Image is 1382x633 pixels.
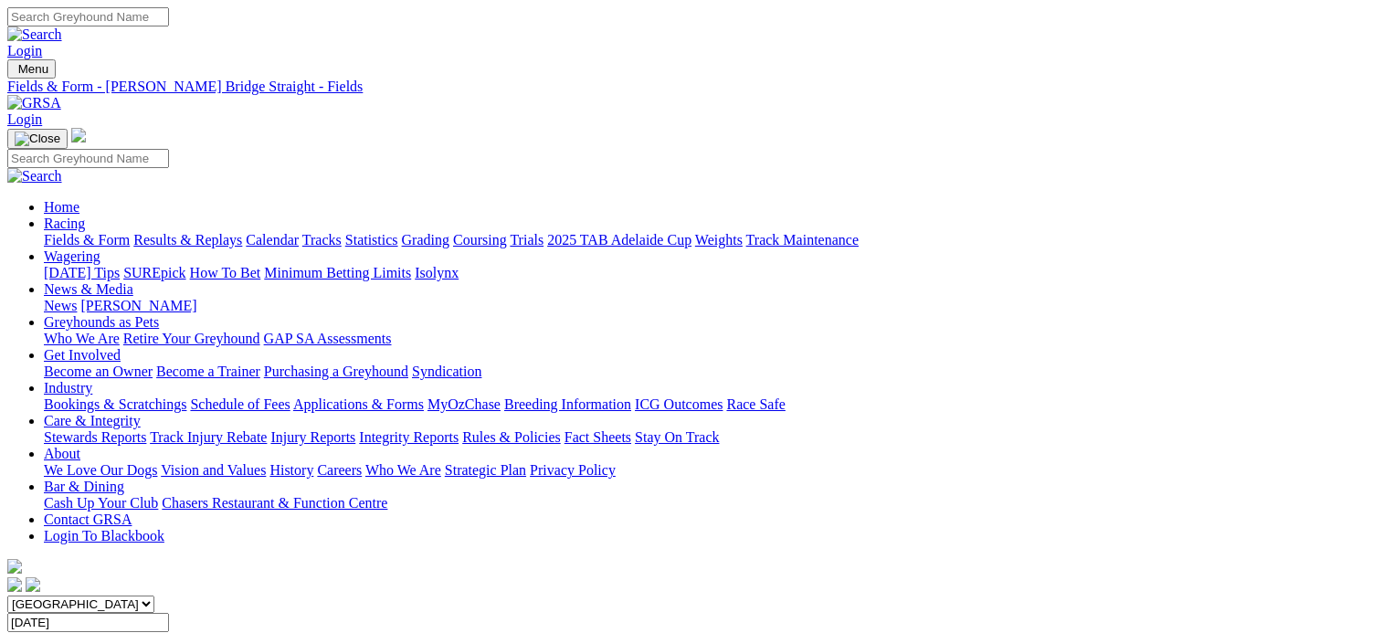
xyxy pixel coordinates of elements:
a: Login [7,43,42,58]
img: GRSA [7,95,61,111]
a: Get Involved [44,347,121,363]
a: Home [44,199,79,215]
input: Search [7,7,169,26]
a: Race Safe [726,396,785,412]
a: Purchasing a Greyhound [264,364,408,379]
a: Cash Up Your Club [44,495,158,511]
a: Privacy Policy [530,462,616,478]
a: ICG Outcomes [635,396,723,412]
a: Wagering [44,248,100,264]
a: Industry [44,380,92,396]
a: News [44,298,77,313]
a: Careers [317,462,362,478]
a: Stewards Reports [44,429,146,445]
img: facebook.svg [7,577,22,592]
a: Bar & Dining [44,479,124,494]
a: 2025 TAB Adelaide Cup [547,232,691,248]
a: Vision and Values [161,462,266,478]
a: Strategic Plan [445,462,526,478]
a: Isolynx [415,265,459,280]
a: Trials [510,232,543,248]
input: Search [7,149,169,168]
img: Close [15,132,60,146]
div: Racing [44,232,1375,248]
a: Track Maintenance [746,232,859,248]
a: [PERSON_NAME] [80,298,196,313]
a: Results & Replays [133,232,242,248]
img: twitter.svg [26,577,40,592]
a: Applications & Forms [293,396,424,412]
a: Login To Blackbook [44,528,164,543]
img: Search [7,168,62,185]
a: Integrity Reports [359,429,459,445]
a: Retire Your Greyhound [123,331,260,346]
div: Bar & Dining [44,495,1375,512]
input: Select date [7,613,169,632]
a: Contact GRSA [44,512,132,527]
a: Chasers Restaurant & Function Centre [162,495,387,511]
a: Calendar [246,232,299,248]
a: Tracks [302,232,342,248]
div: News & Media [44,298,1375,314]
a: Coursing [453,232,507,248]
div: Wagering [44,265,1375,281]
a: Who We Are [365,462,441,478]
a: Injury Reports [270,429,355,445]
button: Toggle navigation [7,129,68,149]
a: Become a Trainer [156,364,260,379]
a: SUREpick [123,265,185,280]
a: Stay On Track [635,429,719,445]
a: [DATE] Tips [44,265,120,280]
a: News & Media [44,281,133,297]
a: Statistics [345,232,398,248]
a: Breeding Information [504,396,631,412]
span: Menu [18,62,48,76]
a: Track Injury Rebate [150,429,267,445]
img: Search [7,26,62,43]
img: logo-grsa-white.png [7,559,22,574]
a: About [44,446,80,461]
a: MyOzChase [427,396,501,412]
a: Who We Are [44,331,120,346]
a: Schedule of Fees [190,396,290,412]
a: Rules & Policies [462,429,561,445]
a: Minimum Betting Limits [264,265,411,280]
a: We Love Our Dogs [44,462,157,478]
a: How To Bet [190,265,261,280]
a: Bookings & Scratchings [44,396,186,412]
a: Care & Integrity [44,413,141,428]
a: Weights [695,232,743,248]
div: Care & Integrity [44,429,1375,446]
img: logo-grsa-white.png [71,128,86,142]
a: Fields & Form - [PERSON_NAME] Bridge Straight - Fields [7,79,1375,95]
a: Login [7,111,42,127]
a: Become an Owner [44,364,153,379]
div: Get Involved [44,364,1375,380]
a: Racing [44,216,85,231]
div: Greyhounds as Pets [44,331,1375,347]
button: Toggle navigation [7,59,56,79]
a: Fields & Form [44,232,130,248]
a: Greyhounds as Pets [44,314,159,330]
div: About [44,462,1375,479]
a: Grading [402,232,449,248]
a: Fact Sheets [564,429,631,445]
a: History [269,462,313,478]
a: GAP SA Assessments [264,331,392,346]
div: Industry [44,396,1375,413]
a: Syndication [412,364,481,379]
